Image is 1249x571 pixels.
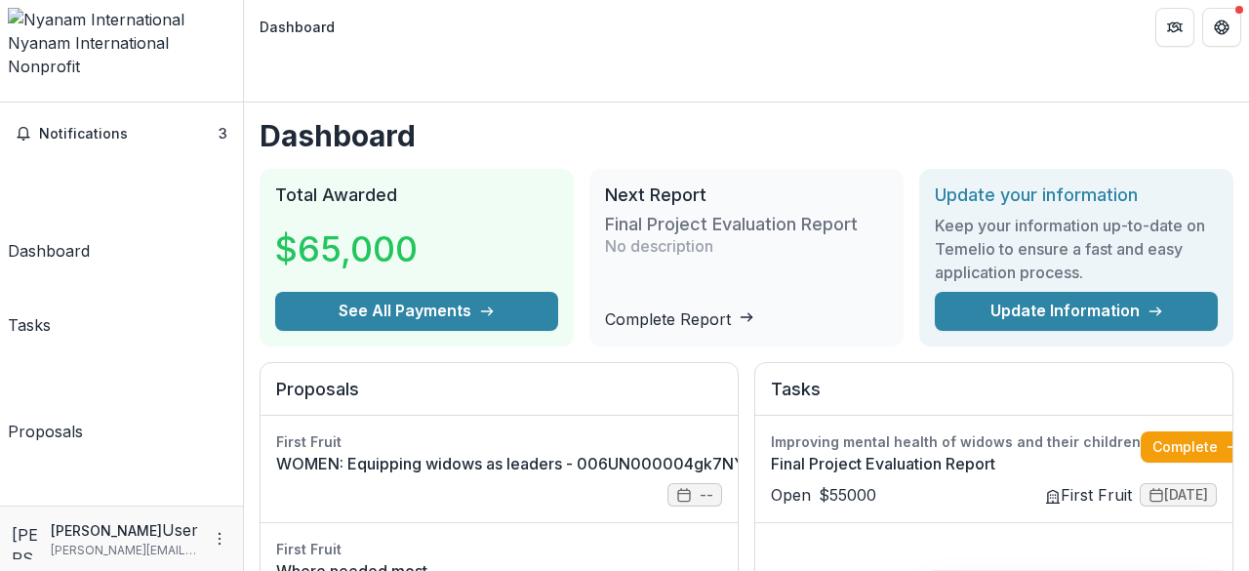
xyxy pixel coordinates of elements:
button: Get Help [1202,8,1241,47]
button: Partners [1155,8,1194,47]
span: Nonprofit [8,57,80,76]
div: Nyanam International [8,31,235,55]
img: Nyanam International [8,8,235,31]
div: Dashboard [260,17,335,37]
nav: breadcrumb [252,13,342,41]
